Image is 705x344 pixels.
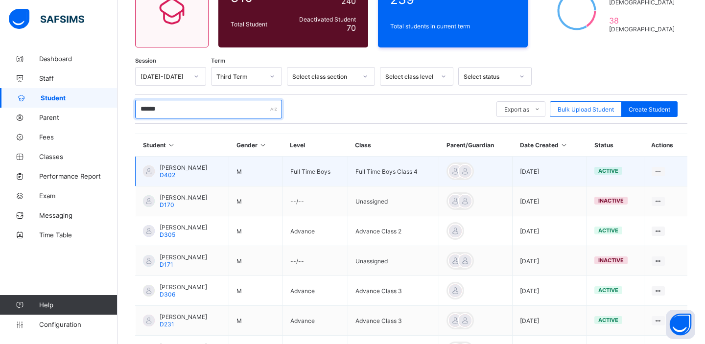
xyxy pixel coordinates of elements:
span: 38 [609,16,675,25]
span: [PERSON_NAME] [160,224,207,231]
span: active [598,317,618,323]
td: --/-- [282,246,348,276]
span: active [598,167,618,174]
td: [DATE] [513,306,587,336]
span: Create Student [629,106,670,113]
span: [PERSON_NAME] [160,283,207,291]
td: M [229,186,282,216]
span: Help [39,301,117,309]
span: Deactivated Student [290,16,356,23]
td: Full Time Boys Class 4 [348,157,439,186]
span: [PERSON_NAME] [160,164,207,171]
span: inactive [598,257,624,264]
span: [PERSON_NAME] [160,313,207,321]
td: M [229,306,282,336]
i: Sort in Ascending Order [560,141,568,149]
td: Advance Class 2 [348,216,439,246]
td: [DATE] [513,216,587,246]
span: Parent [39,114,117,121]
span: Classes [39,153,117,161]
span: Messaging [39,211,117,219]
button: Open asap [666,310,695,339]
td: Advance [282,276,348,306]
span: [DEMOGRAPHIC_DATA] [609,25,675,33]
td: Advance [282,216,348,246]
span: D306 [160,291,175,298]
th: Parent/Guardian [439,134,513,157]
td: [DATE] [513,246,587,276]
span: D171 [160,261,173,268]
span: Session [135,57,156,64]
span: [PERSON_NAME] [160,194,207,201]
td: Advance Class 3 [348,306,439,336]
span: Staff [39,74,117,82]
span: Exam [39,192,117,200]
div: Select class section [292,73,357,80]
td: Unassigned [348,186,439,216]
span: Term [211,57,225,64]
span: Bulk Upload Student [558,106,614,113]
td: Full Time Boys [282,157,348,186]
td: [DATE] [513,276,587,306]
span: Time Table [39,231,117,239]
th: Date Created [513,134,587,157]
span: Performance Report [39,172,117,180]
td: M [229,157,282,186]
th: Level [282,134,348,157]
span: D170 [160,201,174,208]
td: M [229,246,282,276]
td: [DATE] [513,157,587,186]
td: M [229,276,282,306]
span: Student [41,94,117,102]
span: D231 [160,321,174,328]
td: Unassigned [348,246,439,276]
span: Fees [39,133,117,141]
i: Sort in Ascending Order [167,141,176,149]
div: Total Student [228,18,288,30]
span: Dashboard [39,55,117,63]
img: safsims [9,9,84,29]
div: Select status [464,73,514,80]
th: Class [348,134,439,157]
span: D402 [160,171,175,179]
span: Export as [504,106,529,113]
span: Configuration [39,321,117,328]
td: Advance Class 3 [348,276,439,306]
td: Advance [282,306,348,336]
div: Select class level [385,73,435,80]
td: [DATE] [513,186,587,216]
span: active [598,227,618,234]
span: 70 [347,23,356,33]
span: inactive [598,197,624,204]
span: Total students in current term [390,23,516,30]
span: D305 [160,231,175,238]
div: [DATE]-[DATE] [141,73,188,80]
th: Actions [644,134,687,157]
th: Status [587,134,644,157]
div: Third Term [216,73,264,80]
td: --/-- [282,186,348,216]
span: active [598,287,618,294]
i: Sort in Ascending Order [259,141,267,149]
th: Student [136,134,229,157]
th: Gender [229,134,282,157]
span: [PERSON_NAME] [160,253,207,261]
td: M [229,216,282,246]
